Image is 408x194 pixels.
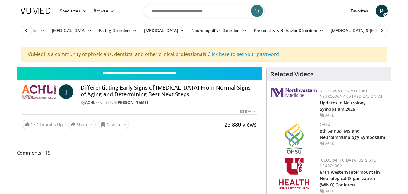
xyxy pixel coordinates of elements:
[48,25,95,37] a: [MEDICAL_DATA]
[279,158,309,189] img: f6362829-b0a3-407d-a044-59546adfd345.png.150x105_q85_autocrop_double_scale_upscale_version-0.2.png
[320,169,380,188] a: 64th Western Intermountain Neurological Organization (WINO) Conferen…
[320,128,385,140] a: 8th Annual MS and Neuroimmunology Symposium
[285,122,304,154] img: da959c7f-65a6-4fcf-a939-c8c702e0a770.png.150x105_q85_autocrop_double_scale_upscale_version-0.2.png
[320,88,382,99] a: Northwestern Medicine Neurology and [MEDICAL_DATA]
[320,122,330,127] a: OHSU
[271,88,317,97] img: 2a462fb6-9365-492a-ac79-3166a6f924d8.png.150x105_q85_autocrop_double_scale_upscale_version-0.2.jpg
[376,5,388,17] a: P
[56,5,90,17] a: Specialties
[21,47,387,62] div: VuMedi is a community of physicians, dentists, and other clinical professionals.
[31,122,38,127] span: 137
[250,25,327,37] a: Personality & Behavior Disorders
[188,25,251,37] a: Neurocognitive Disorders
[240,109,257,114] div: [DATE]
[59,84,73,99] a: J
[140,25,188,37] a: [MEDICAL_DATA]
[144,4,265,18] input: Search topics, interventions
[224,121,257,128] span: 25,880 views
[347,5,372,17] a: Favorites
[320,100,366,112] a: Updates in Neurology Symposium 2025
[21,8,53,14] img: VuMedi Logo
[320,189,386,194] div: [DATE]
[22,120,66,129] a: 137 Thumbs Up
[68,120,96,129] button: Share
[116,100,148,105] a: [PERSON_NAME]
[81,84,257,97] h4: Differentiating Early Signs of [MEDICAL_DATA] From Normal Signs of Aging and Determining Best Nex...
[17,149,262,157] span: Comments 15
[207,51,279,58] a: Click here to set your password
[320,158,377,168] a: [GEOGRAPHIC_DATA][US_STATE] Neurology
[320,113,386,118] div: [DATE]
[98,120,129,129] button: Save to
[22,84,56,99] img: ACHL
[320,141,386,146] div: [DATE]
[90,5,118,17] a: Browse
[95,25,140,37] a: Eating Disorders
[85,100,95,105] a: ACHL
[270,71,314,78] h4: Related Videos
[81,100,257,105] div: By FEATURING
